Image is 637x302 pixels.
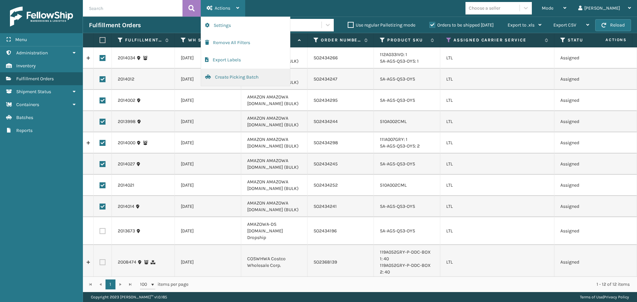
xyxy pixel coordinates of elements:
span: Actions [215,5,230,11]
a: 2013998 [118,118,136,125]
a: SA-AGS-QS3-OYS [380,161,415,167]
td: AMAZON AMAZOWA [DOMAIN_NAME] (BULK) [241,153,308,175]
td: Assigned [554,196,621,217]
td: SO2434245 [308,153,374,175]
span: Actions [585,34,631,45]
td: SO2434241 [308,196,374,217]
span: Administration [16,50,48,56]
a: 2014014 [118,203,134,210]
a: 2013673 [118,228,135,234]
a: 119A052GRY-P-DDC-BOX 2: 40 [380,263,431,275]
a: 112A033IVO: 1 [380,52,407,57]
a: 1 [106,279,115,289]
a: 510A002CML [380,119,407,124]
span: Menu [15,37,27,42]
td: LTL [440,111,554,132]
td: LTL [440,69,554,90]
a: SA-AGS-QS3-OYS: 1 [380,58,419,64]
td: AMAZON AMAZOWA [DOMAIN_NAME] (BULK) [241,175,308,196]
span: Batches [16,115,33,120]
td: AMAZON AMAZOWA [DOMAIN_NAME] (BULK) [241,196,308,217]
td: LTL [440,153,554,175]
label: Status [568,37,608,43]
span: Shipment Status [16,89,51,94]
td: SO2434247 [308,69,374,90]
label: WH Ship By Date [188,37,228,43]
a: Privacy Policy [604,295,629,299]
td: SO2434295 [308,90,374,111]
label: Product SKU [387,37,427,43]
td: Assigned [554,90,621,111]
td: LTL [440,217,554,245]
td: [DATE] [175,175,241,196]
button: Export Labels [201,51,290,69]
label: Fulfillment Order Id [125,37,162,43]
span: Fulfillment Orders [16,76,54,82]
td: SO2434298 [308,132,374,153]
h3: Fulfillment Orders [89,21,141,29]
span: Export CSV [553,22,576,28]
td: LTL [440,175,554,196]
label: Orders to be shipped [DATE] [429,22,494,28]
td: [DATE] [175,111,241,132]
td: AMAZON AMAZOWA [DOMAIN_NAME] (BULK) [241,132,308,153]
td: LTL [440,47,554,69]
td: Assigned [554,153,621,175]
td: [DATE] [175,90,241,111]
td: Assigned [554,245,621,279]
td: AMAZOWA-DS [DOMAIN_NAME] Dropship [241,217,308,245]
label: Use regular Palletizing mode [348,22,415,28]
a: 119A052GRY-P-DDC-BOX 1: 40 [380,249,431,262]
td: LTL [440,196,554,217]
a: 2014021 [118,182,134,189]
td: Assigned [554,47,621,69]
button: Create Picking Batch [201,69,290,86]
td: SO2434252 [308,175,374,196]
td: [DATE] [175,217,241,245]
td: [DATE] [175,132,241,153]
span: Export to .xls [508,22,534,28]
td: [DATE] [175,47,241,69]
a: SA-AGS-QS3-OYS [380,97,415,103]
div: | [580,292,629,302]
td: SO2434244 [308,111,374,132]
span: Mode [542,5,553,11]
a: 2014012 [118,76,134,83]
td: COSWHWA Costco Wholesale Corp. [241,245,308,279]
td: Assigned [554,111,621,132]
button: Reload [595,19,631,31]
td: AMAZON AMAZOWA [DOMAIN_NAME] (BULK) [241,111,308,132]
td: SO2434266 [308,47,374,69]
a: 2014034 [118,55,135,61]
button: Settings [201,17,290,34]
img: logo [10,7,73,27]
a: SA-AGS-QS3-OYS [380,204,415,209]
div: Choose a seller [469,5,500,12]
a: SA-AGS-QS3-OYS [380,76,415,82]
p: Copyright 2023 [PERSON_NAME]™ v 1.0.185 [91,292,167,302]
td: [DATE] [175,196,241,217]
span: 100 [140,281,150,288]
div: 1 - 12 of 12 items [198,281,630,288]
button: Remove All Filters [201,34,290,51]
td: LTL [440,90,554,111]
a: Terms of Use [580,295,603,299]
a: SA-AGS-QS3-OYS: 2 [380,143,420,149]
td: SO2434196 [308,217,374,245]
td: Assigned [554,132,621,153]
td: LTL [440,245,554,279]
a: 2014027 [118,161,135,167]
a: 2014002 [118,97,135,104]
td: [DATE] [175,245,241,279]
label: Assigned Carrier Service [454,37,541,43]
a: 111A007GRY: 1 [380,137,407,142]
a: SA-AGS-QS3-OYS [380,228,415,234]
td: [DATE] [175,153,241,175]
span: Containers [16,102,39,107]
span: Reports [16,128,33,133]
td: SO2368139 [308,245,374,279]
td: AMAZON AMAZOWA [DOMAIN_NAME] (BULK) [241,90,308,111]
span: items per page [140,279,188,289]
td: Assigned [554,175,621,196]
td: LTL [440,132,554,153]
